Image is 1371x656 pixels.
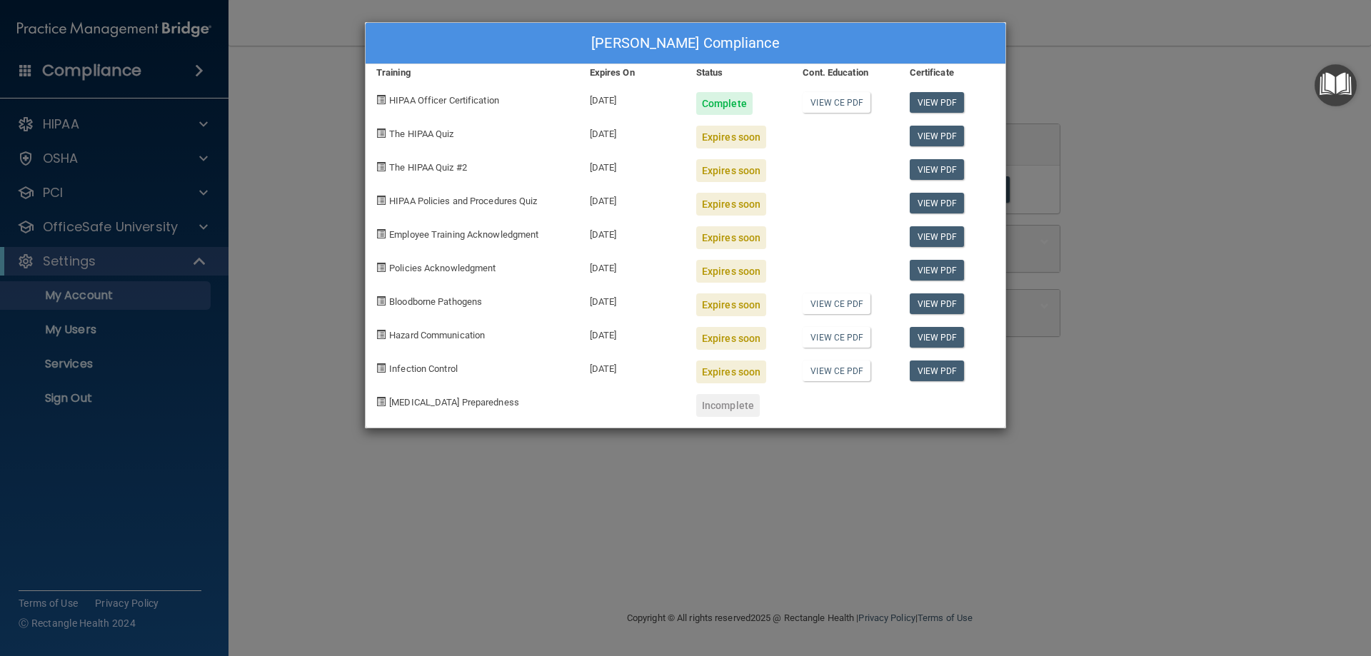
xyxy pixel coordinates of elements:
div: Expires soon [696,159,766,182]
a: View CE PDF [803,360,870,381]
div: [PERSON_NAME] Compliance [366,23,1005,64]
div: [DATE] [579,115,685,148]
a: View PDF [910,92,965,113]
span: Bloodborne Pathogens [389,296,482,307]
a: View PDF [910,193,965,213]
div: Incomplete [696,394,760,417]
div: Expires soon [696,260,766,283]
a: View PDF [910,226,965,247]
a: View PDF [910,327,965,348]
span: [MEDICAL_DATA] Preparedness [389,397,519,408]
div: Training [366,64,579,81]
div: Expires soon [696,226,766,249]
a: View CE PDF [803,92,870,113]
div: Expires soon [696,293,766,316]
a: View PDF [910,360,965,381]
div: Status [685,64,792,81]
div: [DATE] [579,350,685,383]
div: [DATE] [579,216,685,249]
span: The HIPAA Quiz #2 [389,162,467,173]
div: [DATE] [579,316,685,350]
div: Expires On [579,64,685,81]
div: [DATE] [579,81,685,115]
span: HIPAA Policies and Procedures Quiz [389,196,537,206]
a: View CE PDF [803,293,870,314]
div: Expires soon [696,193,766,216]
div: Expires soon [696,360,766,383]
button: Open Resource Center [1315,64,1357,106]
span: Infection Control [389,363,458,374]
span: Hazard Communication [389,330,485,340]
div: Complete [696,92,753,115]
span: Employee Training Acknowledgment [389,229,538,240]
span: HIPAA Officer Certification [389,95,499,106]
div: Cont. Education [792,64,898,81]
div: [DATE] [579,182,685,216]
a: View PDF [910,293,965,314]
a: View PDF [910,159,965,180]
a: View PDF [910,126,965,146]
span: The HIPAA Quiz [389,128,453,139]
div: Expires soon [696,126,766,148]
span: Policies Acknowledgment [389,263,496,273]
div: [DATE] [579,249,685,283]
div: [DATE] [579,283,685,316]
a: View PDF [910,260,965,281]
div: Expires soon [696,327,766,350]
div: [DATE] [579,148,685,182]
a: View CE PDF [803,327,870,348]
div: Certificate [899,64,1005,81]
